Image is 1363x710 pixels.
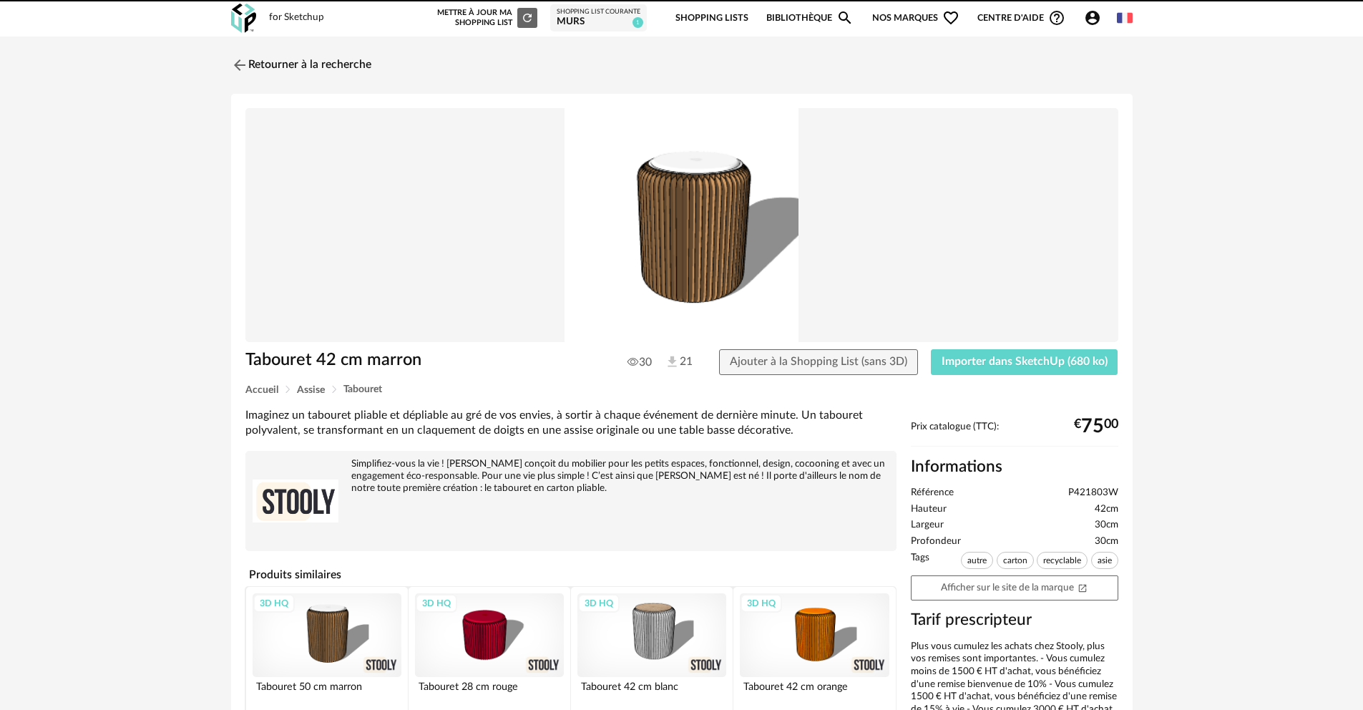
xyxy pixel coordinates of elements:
span: 21 [665,354,693,370]
span: carton [997,552,1034,569]
div: Mettre à jour ma Shopping List [434,8,537,28]
span: 30cm [1095,519,1118,532]
span: Heart Outline icon [942,9,959,26]
div: Prix catalogue (TTC): [911,421,1118,447]
span: Importer dans SketchUp (680 ko) [942,356,1108,367]
h4: Produits similaires [245,564,897,585]
span: Account Circle icon [1084,9,1101,26]
span: P421803W [1068,487,1118,500]
a: Retourner à la recherche [231,49,371,81]
div: for Sketchup [269,11,324,24]
h1: Tabouret 42 cm marron [245,349,601,371]
span: Accueil [245,385,278,395]
div: Tabouret 42 cm blanc [577,677,726,706]
span: Hauteur [911,503,947,516]
span: 30cm [1095,535,1118,548]
div: Breadcrumb [245,384,1118,395]
span: 75 [1081,421,1104,432]
a: Afficher sur le site de la marqueOpen In New icon [911,575,1118,600]
img: Téléchargements [665,354,680,369]
div: 3D HQ [741,594,782,613]
span: 30 [627,355,652,369]
img: brand logo [253,458,338,544]
span: Account Circle icon [1084,9,1108,26]
img: fr [1117,10,1133,26]
a: BibliothèqueMagnify icon [766,1,854,35]
div: 3D HQ [578,594,620,613]
div: 3D HQ [416,594,457,613]
img: OXP [231,4,256,33]
span: Centre d'aideHelp Circle Outline icon [977,9,1065,26]
div: Tabouret 50 cm marron [253,677,401,706]
span: asie [1091,552,1118,569]
span: Tabouret [343,384,382,394]
div: Imaginez un tabouret pliable et dépliable au gré de vos envies, à sortir à chaque événement de de... [245,408,897,439]
div: 3D HQ [253,594,295,613]
div: Tabouret 42 cm orange [740,677,889,706]
div: Tabouret 28 cm rouge [415,677,564,706]
button: Importer dans SketchUp (680 ko) [931,349,1118,375]
a: Shopping List courante murs 1 [557,8,640,29]
span: recyclable [1037,552,1088,569]
a: Shopping Lists [675,1,748,35]
span: Profondeur [911,535,961,548]
span: 42cm [1095,503,1118,516]
span: Ajouter à la Shopping List (sans 3D) [730,356,907,367]
img: Product pack shot [245,108,1118,342]
span: Assise [297,385,325,395]
span: Largeur [911,519,944,532]
span: Tags [911,552,929,573]
h3: Tarif prescripteur [911,610,1118,631]
span: Référence [911,487,954,500]
span: Refresh icon [521,14,534,21]
span: 1 [632,17,643,28]
span: Help Circle Outline icon [1048,9,1065,26]
span: Magnify icon [836,9,854,26]
span: Open In New icon [1078,582,1088,592]
div: Shopping List courante [557,8,640,16]
span: Nos marques [872,1,959,35]
button: Ajouter à la Shopping List (sans 3D) [719,349,918,375]
h2: Informations [911,457,1118,477]
div: murs [557,16,640,29]
span: autre [961,552,993,569]
div: € 00 [1074,421,1118,432]
img: svg+xml;base64,PHN2ZyB3aWR0aD0iMjQiIGhlaWdodD0iMjQiIHZpZXdCb3g9IjAgMCAyNCAyNCIgZmlsbD0ibm9uZSIgeG... [231,57,248,74]
div: Simplifiez-vous la vie ! [PERSON_NAME] conçoit du mobilier pour les petits espaces, fonctionnel, ... [253,458,889,495]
